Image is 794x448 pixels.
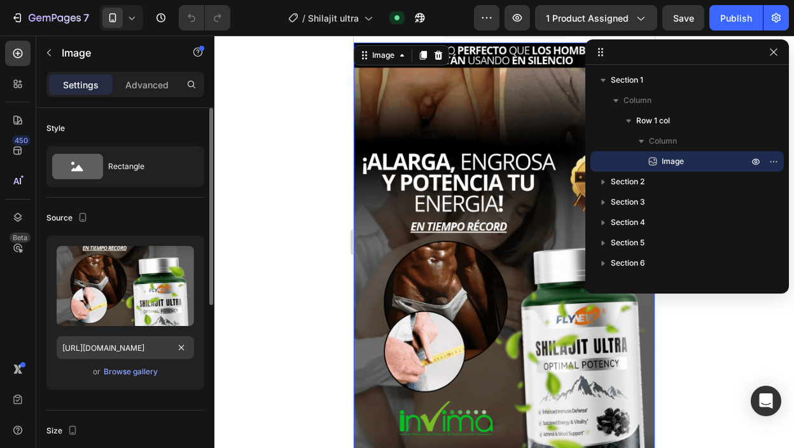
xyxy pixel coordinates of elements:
span: Section 2 [611,175,644,188]
img: preview-image [57,246,194,326]
div: Source [46,210,90,227]
iframe: Design area [354,36,655,448]
p: Settings [63,78,99,92]
div: Undo/Redo [179,5,230,31]
div: 450 [12,135,31,146]
span: Section 4 [611,216,645,229]
div: Publish [720,11,752,25]
span: Save [673,13,694,24]
span: Column [623,94,651,107]
span: Image [662,155,684,168]
span: Column [649,135,677,147]
div: Browse gallery [104,366,158,377]
span: Section 7 [611,277,644,290]
span: / [302,11,305,25]
span: Section 3 [611,196,645,208]
div: Size [46,423,80,440]
input: https://example.com/image.jpg [57,336,194,359]
div: Rectangle [108,152,186,181]
div: Open Intercom Messenger [751,386,781,416]
p: Image [62,45,170,60]
span: Shilajit ultra [308,11,359,25]
div: Style [46,123,65,134]
button: 7 [5,5,95,31]
button: Browse gallery [103,365,158,378]
div: Beta [10,233,31,243]
span: Section 5 [611,236,644,249]
p: Advanced [125,78,169,92]
button: Publish [709,5,763,31]
button: Save [662,5,704,31]
p: 7 [83,10,89,25]
span: Row 1 col [636,114,670,127]
span: Section 6 [611,257,645,269]
span: 1 product assigned [546,11,629,25]
span: Section 1 [611,74,643,86]
span: or [93,364,101,379]
button: 1 product assigned [535,5,657,31]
